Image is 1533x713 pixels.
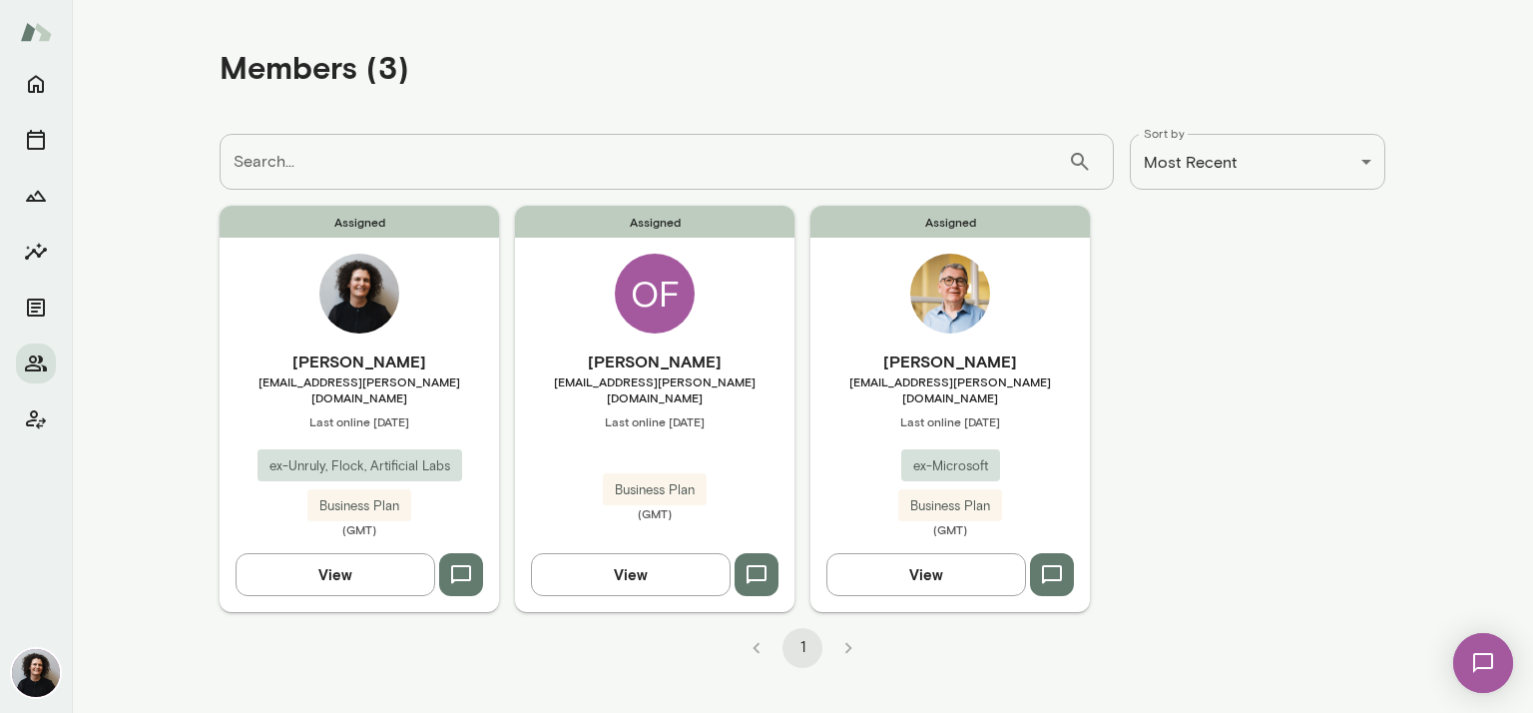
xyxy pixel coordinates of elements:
button: Growth Plan [16,176,56,216]
button: Client app [16,399,56,439]
span: Last online [DATE] [810,413,1090,429]
button: View [826,553,1026,595]
span: Business Plan [307,496,411,516]
span: (GMT) [515,505,794,521]
span: [EMAIL_ADDRESS][PERSON_NAME][DOMAIN_NAME] [220,373,499,405]
span: Business Plan [898,496,1002,516]
button: page 1 [782,628,822,668]
h6: [PERSON_NAME] [515,350,794,373]
img: Mento [20,13,52,51]
button: Sessions [16,120,56,160]
label: Sort by [1144,125,1185,142]
h6: [PERSON_NAME] [220,350,499,373]
button: View [236,553,435,595]
div: OF [615,254,695,334]
button: Insights [16,232,56,272]
div: Most Recent [1130,134,1385,190]
img: Deana Murfitt [12,649,60,697]
h4: Members (3) [220,48,409,86]
nav: pagination navigation [734,628,871,668]
h6: [PERSON_NAME] [810,350,1090,373]
button: View [531,553,731,595]
span: Business Plan [603,480,707,500]
img: Scott Bowie [910,254,990,334]
span: (GMT) [220,521,499,537]
div: pagination [220,612,1385,668]
span: Last online [DATE] [220,413,499,429]
span: [EMAIL_ADDRESS][PERSON_NAME][DOMAIN_NAME] [515,373,794,405]
button: Members [16,344,56,383]
span: Assigned [810,206,1090,238]
button: Home [16,64,56,104]
span: [EMAIL_ADDRESS][PERSON_NAME][DOMAIN_NAME] [810,373,1090,405]
span: ex-Microsoft [901,456,1000,476]
span: Last online [DATE] [515,413,794,429]
span: ex-Unruly, Flock, Artificial Labs [257,456,462,476]
button: Documents [16,288,56,328]
img: Deana Murfitt [319,254,399,334]
span: Assigned [220,206,499,238]
span: Assigned [515,206,794,238]
span: (GMT) [810,521,1090,537]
